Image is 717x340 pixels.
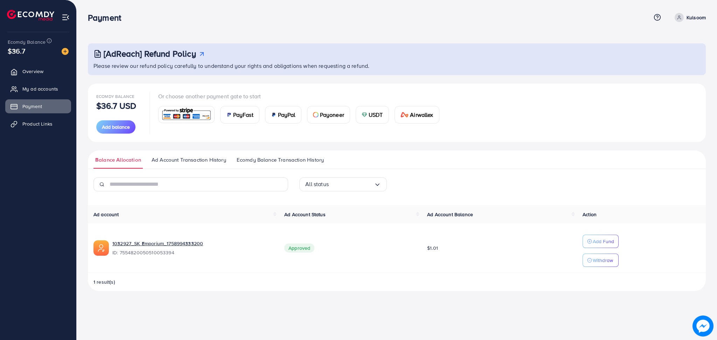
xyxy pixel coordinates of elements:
[95,156,141,164] span: Balance Allocation
[401,112,409,118] img: card
[305,179,329,190] span: All status
[158,92,445,100] p: Or choose another payment gate to start
[62,48,69,55] img: image
[692,316,713,337] img: image
[313,112,319,118] img: card
[93,278,115,285] span: 1 result(s)
[329,179,374,190] input: Search for option
[593,237,614,246] p: Add Fund
[583,254,619,267] button: Withdraw
[8,46,25,56] span: $36.7
[112,240,203,247] a: 1032927_SK Emporium_1758994333200
[5,82,71,96] a: My ad accounts
[104,49,196,59] h3: [AdReach] Refund Policy
[220,106,259,123] a: cardPayFast
[22,103,42,110] span: Payment
[8,38,46,45] span: Ecomdy Balance
[96,120,135,134] button: Add balance
[271,112,277,118] img: card
[62,13,70,21] img: menu
[583,235,619,248] button: Add Fund
[369,111,383,119] span: USDT
[583,211,597,218] span: Action
[93,62,702,70] p: Please review our refund policy carefully to understand your rights and obligations when requesti...
[152,156,226,164] span: Ad Account Transaction History
[96,93,134,99] span: Ecomdy Balance
[22,120,53,127] span: Product Links
[265,106,301,123] a: cardPayPal
[284,243,314,253] span: Approved
[5,64,71,78] a: Overview
[362,112,367,118] img: card
[687,13,706,22] p: Kulsoom
[93,240,109,256] img: ic-ads-acc.e4c84228.svg
[284,211,326,218] span: Ad Account Status
[233,111,253,119] span: PayFast
[88,13,127,23] h3: Payment
[22,85,58,92] span: My ad accounts
[96,101,136,110] p: $36.7 USD
[226,112,232,118] img: card
[395,106,439,123] a: cardAirwallex
[5,99,71,113] a: Payment
[22,68,43,75] span: Overview
[102,123,130,130] span: Add balance
[320,111,344,119] span: Payoneer
[278,111,295,119] span: PayPal
[158,106,215,123] a: card
[112,249,273,256] span: ID: 7554820050510053394
[672,13,706,22] a: Kulsoom
[161,107,212,122] img: card
[593,256,613,264] p: Withdraw
[427,245,438,252] span: $1.01
[427,211,473,218] span: Ad Account Balance
[299,177,387,191] div: Search for option
[237,156,324,164] span: Ecomdy Balance Transaction History
[307,106,350,123] a: cardPayoneer
[7,10,54,21] img: logo
[112,240,273,256] div: <span class='underline'>1032927_SK Emporium_1758994333200</span></br>7554820050510053394
[410,111,433,119] span: Airwallex
[356,106,389,123] a: cardUSDT
[93,211,119,218] span: Ad account
[5,117,71,131] a: Product Links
